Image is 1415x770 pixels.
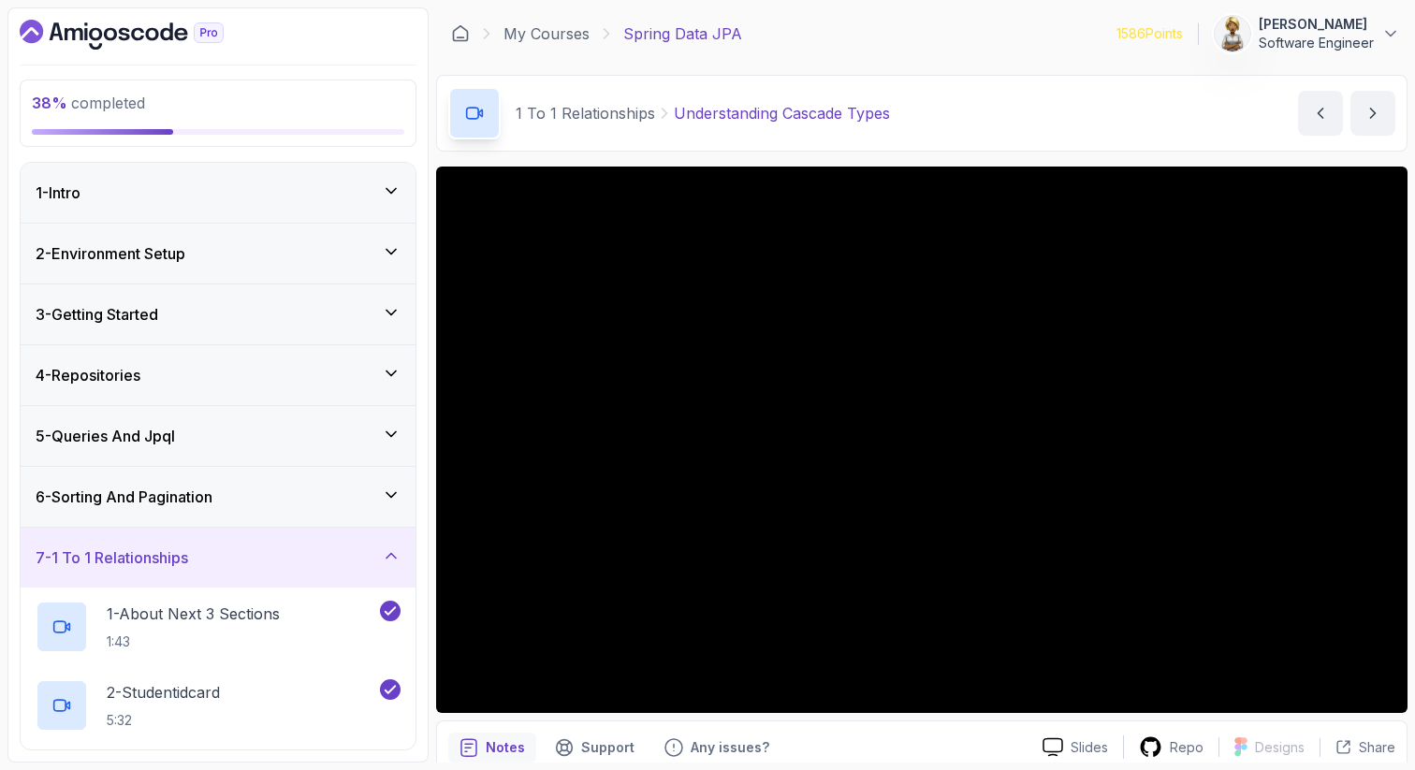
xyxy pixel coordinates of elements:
span: completed [32,94,145,112]
button: 1-Intro [21,163,416,223]
p: 5:32 [107,711,220,730]
p: Designs [1255,738,1305,757]
p: Spring Data JPA [623,22,742,45]
button: Share [1320,738,1395,757]
button: 7-1 To 1 Relationships [21,528,416,588]
a: Dashboard [451,24,470,43]
img: user profile image [1215,16,1250,51]
button: 6-Sorting And Pagination [21,467,416,527]
h3: 1 - Intro [36,182,80,204]
h3: 2 - Environment Setup [36,242,185,265]
p: Repo [1170,738,1203,757]
button: notes button [448,733,536,763]
span: 38 % [32,94,67,112]
a: Repo [1124,735,1218,759]
button: Feedback button [653,733,780,763]
h3: 3 - Getting Started [36,303,158,326]
p: 2 - Studentidcard [107,681,220,704]
button: 2-Studentidcard5:32 [36,679,401,732]
a: Dashboard [20,20,267,50]
p: Any issues? [691,738,769,757]
button: next content [1350,91,1395,136]
h3: 7 - 1 To 1 Relationships [36,546,188,569]
p: 1586 Points [1116,24,1183,43]
button: previous content [1298,91,1343,136]
a: Slides [1028,737,1123,757]
h3: 5 - Queries And Jpql [36,425,175,447]
button: Support button [544,733,646,763]
p: Understanding Cascade Types [674,102,890,124]
button: 4-Repositories [21,345,416,405]
button: 1-About Next 3 Sections1:43 [36,601,401,653]
p: [PERSON_NAME] [1259,15,1374,34]
button: 5-Queries And Jpql [21,406,416,466]
p: Support [581,738,635,757]
h3: 4 - Repositories [36,364,140,386]
iframe: 8 - Understanding Cascade Types [436,167,1408,713]
p: Notes [486,738,525,757]
a: My Courses [503,22,590,45]
p: 1 - About Next 3 Sections [107,603,280,625]
button: 2-Environment Setup [21,224,416,283]
button: 3-Getting Started [21,284,416,344]
button: user profile image[PERSON_NAME]Software Engineer [1214,15,1400,52]
h3: 6 - Sorting And Pagination [36,486,212,508]
p: Share [1359,738,1395,757]
p: 1:43 [107,632,280,651]
p: Slides [1071,738,1108,757]
p: Software Engineer [1259,34,1374,52]
p: 1 To 1 Relationships [516,102,655,124]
